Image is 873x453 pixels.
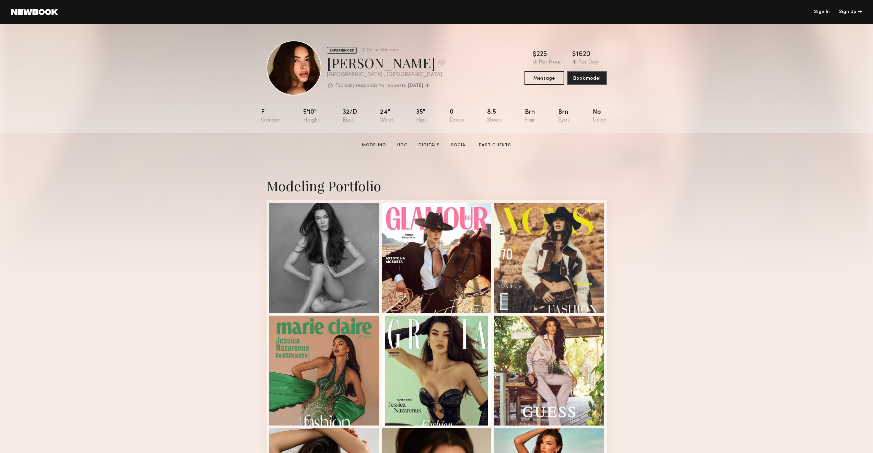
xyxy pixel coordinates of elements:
[525,109,535,123] div: Brn
[558,109,570,123] div: Brn
[450,109,464,123] div: 0
[593,109,606,123] div: No
[487,109,502,123] div: 8.5
[327,54,446,72] div: [PERSON_NAME]
[335,83,406,88] p: Typically responds to requests
[567,71,607,85] button: Book model
[327,47,357,54] div: EXPERIENCED
[408,83,423,88] b: [DATE]
[533,51,536,58] div: $
[448,142,471,148] a: Social
[524,71,564,85] button: Message
[814,10,830,14] a: Sign In
[536,51,547,58] div: 225
[367,48,398,53] div: Online 18hr ago
[380,109,393,123] div: 24"
[839,10,862,14] div: Sign Up
[572,51,576,58] div: $
[578,59,598,66] div: Per Day
[303,109,320,123] div: 5'10"
[416,142,443,148] a: Digitals
[476,142,514,148] a: Past Clients
[359,142,389,148] a: Modeling
[539,59,561,66] div: Per Hour
[327,72,446,78] div: [GEOGRAPHIC_DATA] , [GEOGRAPHIC_DATA]
[394,142,410,148] a: UGC
[416,109,427,123] div: 35"
[343,109,357,123] div: 32/d
[267,177,607,195] div: Modeling Portfolio
[576,51,590,58] div: 1620
[261,109,280,123] div: F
